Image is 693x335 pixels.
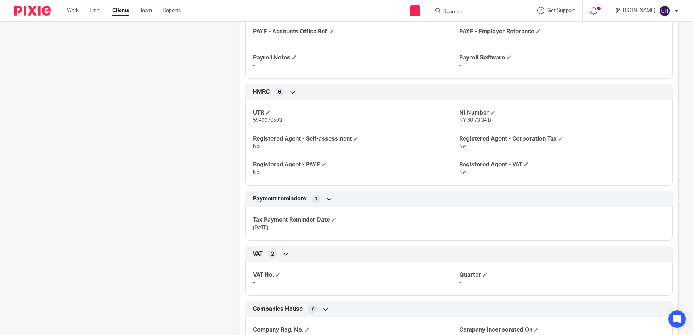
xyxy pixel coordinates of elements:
[459,144,466,149] span: No
[459,280,461,285] span: -
[163,7,181,14] a: Reports
[615,7,655,14] p: [PERSON_NAME]
[253,63,255,68] span: -
[253,28,459,36] h4: PAYE - Accounts Office Ref.
[311,306,314,313] span: 7
[253,280,255,285] span: -
[90,7,101,14] a: Email
[253,161,459,169] h4: Registered Agent - PAYE
[659,5,671,17] img: svg%3E
[459,170,466,175] span: No
[443,9,508,15] input: Search
[459,54,665,62] h4: Payroll Software
[253,37,255,42] span: -
[459,118,491,123] span: NY 60 73 34 B
[253,109,459,117] h4: UTR
[253,118,282,123] span: 5949970593
[315,195,318,203] span: 1
[253,54,459,62] h4: Payroll Notes
[253,225,268,230] span: [DATE]
[271,251,274,258] span: 2
[459,28,665,36] h4: PAYE - Employer Reference
[459,271,665,279] h4: Quarter
[459,326,665,334] h4: Company Incorporated On
[253,271,459,279] h4: VAT No.
[253,195,306,203] span: Payment reminders
[140,7,152,14] a: Team
[278,88,281,96] span: 6
[67,7,79,14] a: Work
[459,37,461,42] span: -
[253,144,260,149] span: No
[459,63,461,68] span: -
[253,326,459,334] h4: Company Reg. No.
[459,109,665,117] h4: NI Number
[253,250,263,258] span: VAT
[253,216,459,224] h4: Tax Payment Reminder Date
[253,170,260,175] span: No
[547,8,575,13] span: Get Support
[253,305,303,313] span: Companies House
[14,6,51,16] img: Pixie
[253,88,270,96] span: HMRC
[459,161,665,169] h4: Registered Agent - VAT
[459,135,665,143] h4: Registered Agent - Corporation Tax
[112,7,129,14] a: Clients
[253,135,459,143] h4: Registered Agent - Self-assessment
